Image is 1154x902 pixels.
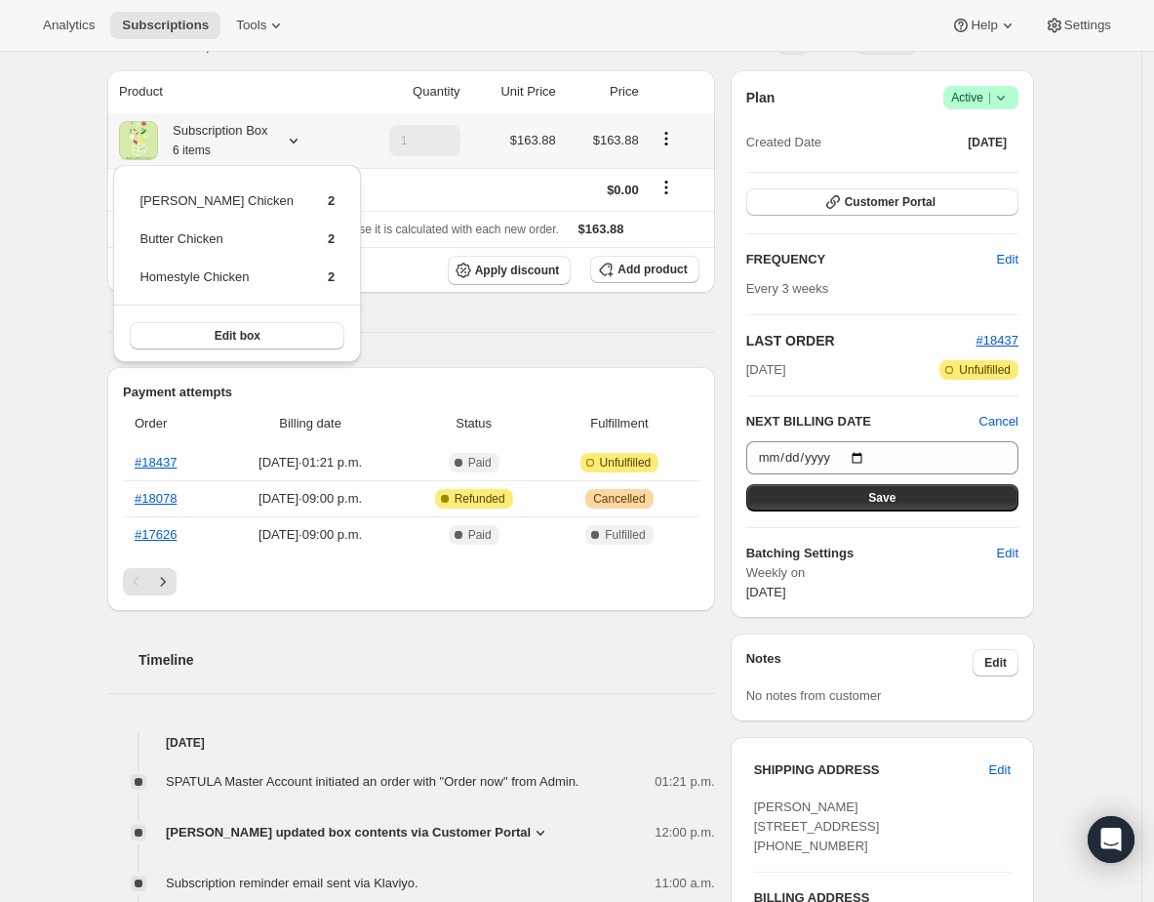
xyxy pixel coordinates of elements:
[593,491,645,507] span: Cancelled
[651,177,682,198] button: Shipping actions
[868,490,895,506] span: Save
[562,70,645,113] th: Price
[510,133,556,147] span: $163.88
[135,491,177,506] a: #18078
[746,649,974,676] h3: Notes
[551,414,688,433] span: Fulfillment
[149,568,177,595] button: Next
[408,414,539,433] span: Status
[600,455,652,471] span: Unfulfilled
[166,823,531,842] span: [PERSON_NAME] updated box contents via Customer Portal
[122,18,209,33] span: Subscriptions
[959,362,1011,378] span: Unfulfilled
[224,489,396,509] span: [DATE] · 09:00 p.m.
[466,70,562,113] th: Unit Price
[1033,12,1123,39] button: Settings
[746,188,1018,216] button: Customer Portal
[448,256,572,285] button: Apply discount
[1064,18,1111,33] span: Settings
[593,133,639,147] span: $163.88
[135,527,177,542] a: #17626
[746,88,776,107] h2: Plan
[976,331,1018,350] button: #18437
[1088,816,1134,863] div: Open Intercom Messenger
[135,455,177,470] a: #18437
[988,90,991,105] span: |
[110,12,220,39] button: Subscriptions
[617,262,687,277] span: Add product
[139,228,295,265] td: Butter Chicken
[468,455,492,471] span: Paid
[158,121,268,160] div: Subscription Box
[951,88,1011,107] span: Active
[107,733,715,753] h4: [DATE]
[997,544,1018,563] span: Edit
[123,402,219,445] th: Order
[123,383,699,402] h2: Payment attempts
[328,231,335,246] span: 2
[224,12,298,39] button: Tools
[746,412,979,431] h2: NEXT BILLING DATE
[973,649,1018,676] button: Edit
[971,18,997,33] span: Help
[968,135,1007,150] span: [DATE]
[977,755,1022,786] button: Edit
[746,688,882,703] span: No notes from customer
[215,328,260,344] span: Edit box
[605,527,645,543] span: Fulfilled
[236,18,266,33] span: Tools
[123,568,699,595] nav: Pagination
[746,250,997,269] h2: FREQUENCY
[166,774,578,789] span: SPATULA Master Account initiated an order with "Order now" from Admin.
[655,874,714,893] span: 11:00 a.m.
[939,12,1028,39] button: Help
[475,263,560,278] span: Apply discount
[346,70,465,113] th: Quantity
[845,194,935,210] span: Customer Portal
[173,143,211,157] small: 6 items
[746,563,1018,583] span: Weekly on
[328,269,335,284] span: 2
[224,453,396,472] span: [DATE] · 01:21 p.m.
[455,491,505,507] span: Refunded
[166,876,418,890] span: Subscription reminder email sent via Klaviyo.
[139,650,715,670] h2: Timeline
[746,544,997,563] h6: Batching Settings
[746,484,1018,512] button: Save
[984,655,1007,671] span: Edit
[468,527,492,543] span: Paid
[989,760,1011,780] span: Edit
[746,281,829,296] span: Every 3 weeks
[607,183,639,197] span: $0.00
[985,244,1030,275] button: Edit
[985,538,1030,569] button: Edit
[979,412,1018,431] button: Cancel
[956,129,1018,156] button: [DATE]
[746,331,976,350] h2: LAST ORDER
[754,760,989,780] h3: SHIPPING ADDRESS
[107,70,346,113] th: Product
[655,823,714,842] span: 12:00 p.m.
[746,360,786,380] span: [DATE]
[166,823,550,842] button: [PERSON_NAME] updated box contents via Customer Portal
[651,128,682,149] button: Product actions
[139,190,295,226] td: [PERSON_NAME] Chicken
[976,333,1018,348] a: #18437
[119,121,158,160] img: product img
[139,266,295,303] td: Homestyle Chicken
[746,585,786,599] span: [DATE]
[328,193,335,208] span: 2
[224,414,396,433] span: Billing date
[746,133,821,152] span: Created Date
[997,250,1018,269] span: Edit
[754,799,880,853] span: [PERSON_NAME] [STREET_ADDRESS] [PHONE_NUMBER]
[578,222,624,236] span: $163.88
[224,525,396,545] span: [DATE] · 09:00 p.m.
[130,322,344,349] button: Edit box
[590,256,698,283] button: Add product
[31,12,106,39] button: Analytics
[43,18,95,33] span: Analytics
[655,772,714,792] span: 01:21 p.m.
